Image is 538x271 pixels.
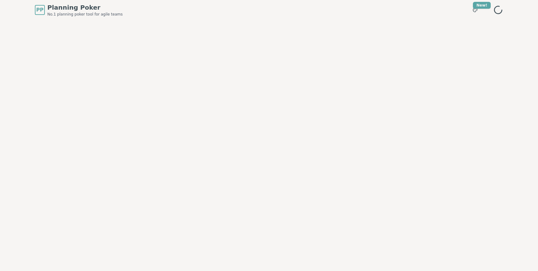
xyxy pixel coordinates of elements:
div: New! [473,2,491,9]
span: Planning Poker [47,3,123,12]
span: No.1 planning poker tool for agile teams [47,12,123,17]
a: PPPlanning PokerNo.1 planning poker tool for agile teams [35,3,123,17]
button: New! [470,4,481,16]
span: PP [36,6,43,14]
